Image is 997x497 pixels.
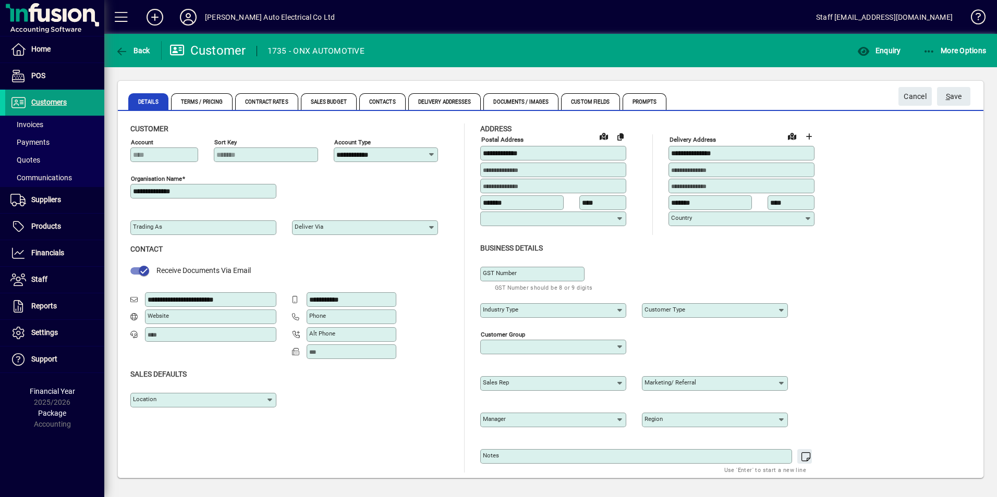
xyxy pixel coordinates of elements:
span: Customer [130,125,168,133]
mat-hint: Use 'Enter' to start a new line [724,464,806,476]
a: View on map [784,128,800,144]
span: Sales Budget [301,93,357,110]
span: Staff [31,275,47,283]
span: Quotes [10,156,40,164]
button: Choose address [800,128,817,145]
span: Prompts [623,93,667,110]
mat-label: Alt Phone [309,330,335,337]
mat-label: Phone [309,312,326,319]
a: Invoices [5,116,104,133]
span: Back [115,46,150,55]
span: Cancel [904,88,927,105]
mat-label: GST Number [483,269,517,277]
button: Back [113,41,153,60]
mat-hint: GST Number should be 8 or 9 digits [495,281,593,293]
div: Customer [169,42,246,59]
button: Add [138,8,172,27]
span: Home [31,45,51,53]
span: Contacts [359,93,406,110]
a: Financials [5,240,104,266]
a: Quotes [5,151,104,169]
span: Contact [130,245,163,253]
mat-label: Country [671,214,692,221]
span: Customers [31,98,67,106]
button: Copy to Delivery address [612,128,629,145]
a: POS [5,63,104,89]
a: Reports [5,293,104,319]
button: More Options [920,41,989,60]
span: Terms / Pricing [171,93,233,110]
a: Staff [5,267,104,293]
button: Save [937,87,970,106]
span: Financial Year [30,387,75,395]
span: POS [31,71,45,80]
a: Suppliers [5,187,104,213]
span: Package [38,409,66,417]
mat-label: Sales rep [483,379,509,386]
span: ave [946,88,962,105]
div: Staff [EMAIL_ADDRESS][DOMAIN_NAME] [816,9,953,26]
span: Custom Fields [561,93,619,110]
span: Business details [480,244,543,252]
a: Payments [5,133,104,151]
span: Receive Documents Via Email [156,266,251,275]
span: Reports [31,302,57,310]
mat-label: Marketing/ Referral [645,379,696,386]
span: Details [128,93,168,110]
mat-label: Deliver via [295,223,323,230]
mat-label: Customer group [481,330,525,338]
a: Home [5,36,104,63]
span: Invoices [10,120,43,129]
mat-label: Location [133,395,156,403]
a: Knowledge Base [963,2,984,36]
span: Suppliers [31,195,61,204]
button: Cancel [898,87,932,106]
span: Contract Rates [235,93,298,110]
div: [PERSON_NAME] Auto Electrical Co Ltd [205,9,335,26]
mat-label: Industry type [483,306,518,313]
a: Support [5,346,104,372]
mat-label: Account Type [334,139,371,146]
a: Products [5,214,104,240]
mat-label: Notes [483,452,499,459]
mat-label: Trading as [133,223,162,230]
a: View on map [595,128,612,144]
span: Documents / Images [483,93,558,110]
mat-label: Manager [483,415,506,423]
span: Products [31,222,61,230]
mat-label: Customer type [645,306,685,313]
span: Settings [31,328,58,337]
span: Financials [31,249,64,257]
mat-label: Region [645,415,663,423]
span: Payments [10,138,50,146]
span: Support [31,355,57,363]
a: Settings [5,320,104,346]
mat-label: Sort key [214,139,237,146]
mat-label: Account [131,139,153,146]
div: 1735 - ONX AUTOMOTIVE [268,43,364,59]
span: Communications [10,173,72,182]
button: Profile [172,8,205,27]
span: Enquiry [857,46,901,55]
span: Delivery Addresses [408,93,481,110]
button: Enquiry [855,41,903,60]
span: Address [480,125,512,133]
mat-label: Website [148,312,169,319]
span: Sales defaults [130,370,187,378]
app-page-header-button: Back [104,41,162,60]
mat-label: Organisation name [131,175,182,182]
a: Communications [5,169,104,187]
span: More Options [923,46,987,55]
span: S [946,92,950,101]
